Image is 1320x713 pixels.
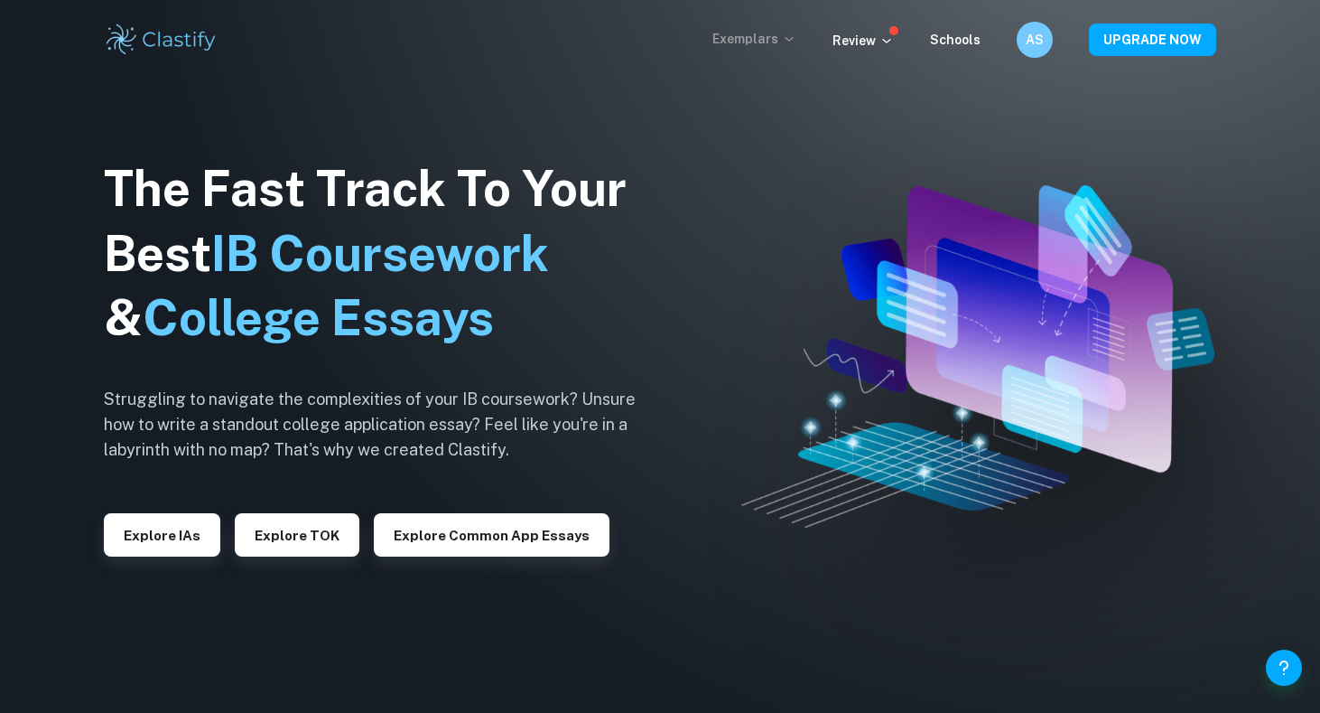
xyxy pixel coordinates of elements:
[712,29,796,49] p: Exemplars
[104,22,218,58] img: Clastify logo
[104,156,664,352] h1: The Fast Track To Your Best &
[1017,22,1053,58] button: AS
[1025,30,1046,50] h6: AS
[374,513,609,557] button: Explore Common App essays
[741,185,1214,528] img: Clastify hero
[104,526,220,543] a: Explore IAs
[930,33,981,47] a: Schools
[104,513,220,557] button: Explore IAs
[374,526,609,543] a: Explore Common App essays
[143,289,494,346] span: College Essays
[1266,650,1302,686] button: Help and Feedback
[1089,23,1216,56] button: UPGRADE NOW
[211,225,549,282] span: IB Coursework
[235,513,359,557] button: Explore TOK
[104,387,664,463] h6: Struggling to navigate the complexities of your IB coursework? Unsure how to write a standout col...
[832,31,894,51] p: Review
[235,526,359,543] a: Explore TOK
